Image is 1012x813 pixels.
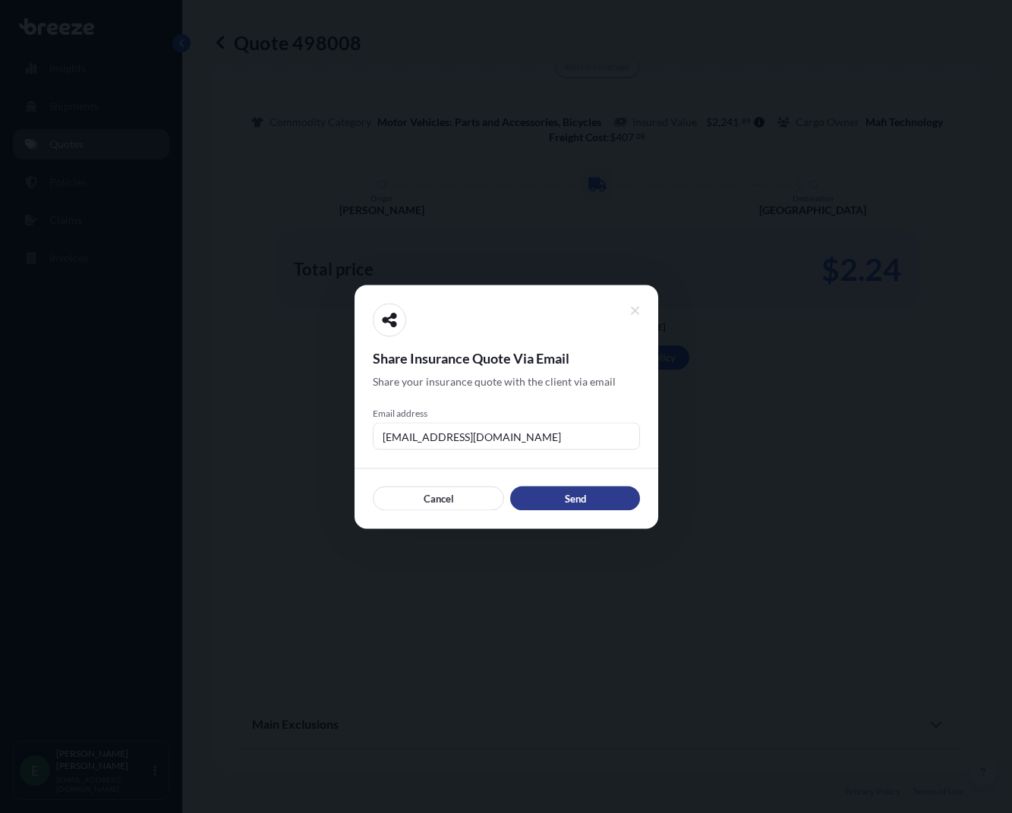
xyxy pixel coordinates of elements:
span: Share your insurance quote with the client via email [373,373,616,389]
span: Email address [373,407,640,419]
p: Send [564,490,585,506]
button: Send [510,486,640,510]
input: example@gmail.com [373,422,640,449]
button: Cancel [373,486,504,510]
p: Cancel [423,490,453,506]
span: Share Insurance Quote Via Email [373,348,640,367]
